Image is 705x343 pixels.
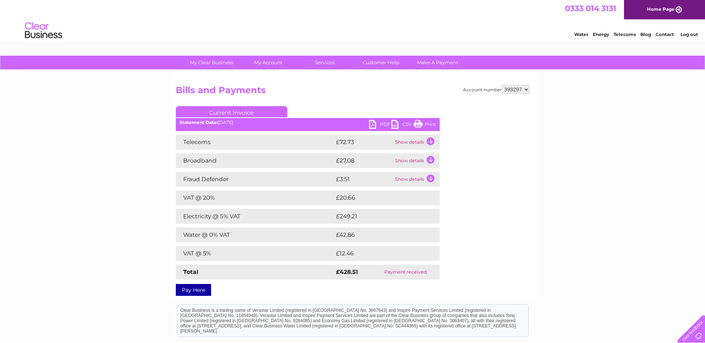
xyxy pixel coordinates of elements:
a: Make A Payment [407,56,468,69]
a: CSV [391,120,414,131]
img: logo.png [25,19,62,42]
td: Fraud Defender [176,172,334,187]
a: Energy [593,32,609,37]
td: Show details [393,135,440,150]
td: Telecoms [176,135,334,150]
td: £12.46 [334,246,424,261]
a: PDF [369,120,391,131]
td: £72.73 [334,135,393,150]
div: Clear Business is a trading name of Verastar Limited (registered in [GEOGRAPHIC_DATA] No. 3667643... [177,4,528,36]
a: Pay Here [176,284,211,296]
td: £27.08 [334,153,393,168]
td: £42.86 [334,228,425,242]
a: Log out [680,32,698,37]
div: [DATE] [176,120,440,125]
td: Water @ 0% VAT [176,228,334,242]
a: Contact [656,32,674,37]
b: Statement Date: [180,120,218,125]
td: Payment received [372,265,439,280]
td: VAT @ 5% [176,246,334,261]
a: Print [414,120,436,131]
a: 0333 014 3131 [565,4,616,13]
strong: Total [183,268,198,275]
a: Blog [640,32,651,37]
td: Broadband [176,153,334,168]
a: Services [294,56,355,69]
a: Current Invoice [176,106,287,117]
a: My Account [237,56,299,69]
a: Telecoms [614,32,636,37]
td: Show details [393,153,440,168]
a: Water [574,32,588,37]
strong: £428.51 [336,268,358,275]
td: £20.66 [334,190,425,205]
a: Customer Help [350,56,412,69]
td: Electricity @ 5% VAT [176,209,334,224]
a: My Clear Business [181,56,242,69]
td: £3.51 [334,172,393,187]
div: Account number [463,85,530,94]
h2: Bills and Payments [176,85,530,99]
td: VAT @ 20% [176,190,334,205]
td: £249.21 [334,209,426,224]
td: Show details [393,172,440,187]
